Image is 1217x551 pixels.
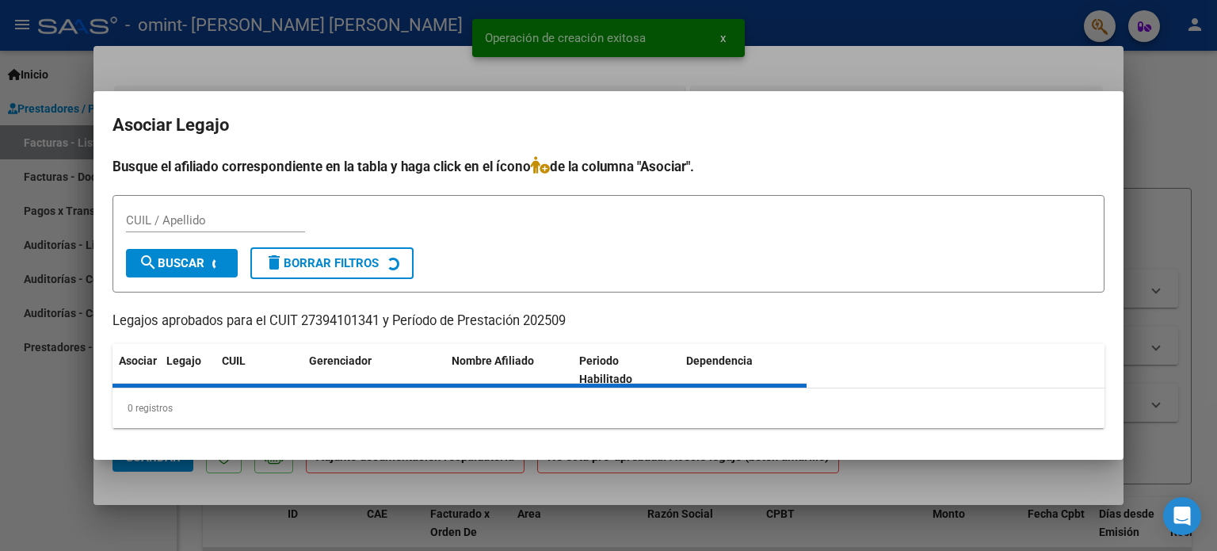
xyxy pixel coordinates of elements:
[680,344,807,396] datatable-header-cell: Dependencia
[573,344,680,396] datatable-header-cell: Periodo Habilitado
[309,354,372,367] span: Gerenciador
[113,110,1104,140] h2: Asociar Legajo
[445,344,573,396] datatable-header-cell: Nombre Afiliado
[113,156,1104,177] h4: Busque el afiliado correspondiente en la tabla y haga click en el ícono de la columna "Asociar".
[113,312,1104,331] p: Legajos aprobados para el CUIT 27394101341 y Período de Prestación 202509
[265,253,284,272] mat-icon: delete
[139,256,204,270] span: Buscar
[113,388,1104,428] div: 0 registros
[303,344,445,396] datatable-header-cell: Gerenciador
[452,354,534,367] span: Nombre Afiliado
[126,249,238,277] button: Buscar
[250,247,414,279] button: Borrar Filtros
[166,354,201,367] span: Legajo
[222,354,246,367] span: CUIL
[160,344,216,396] datatable-header-cell: Legajo
[139,253,158,272] mat-icon: search
[216,344,303,396] datatable-header-cell: CUIL
[119,354,157,367] span: Asociar
[265,256,379,270] span: Borrar Filtros
[686,354,753,367] span: Dependencia
[579,354,632,385] span: Periodo Habilitado
[1163,497,1201,535] div: Open Intercom Messenger
[113,344,160,396] datatable-header-cell: Asociar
